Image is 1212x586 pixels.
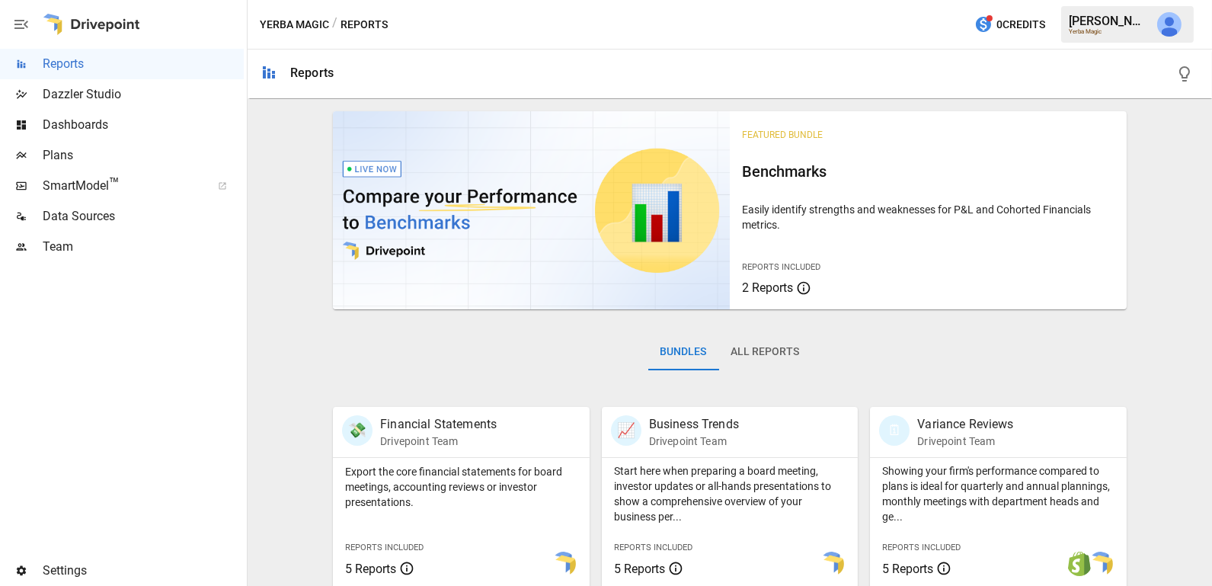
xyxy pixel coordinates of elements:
[882,562,933,576] span: 5 Reports
[43,238,244,256] span: Team
[345,562,396,576] span: 5 Reports
[968,11,1051,39] button: 0Credits
[43,207,244,226] span: Data Sources
[109,175,120,194] span: ™
[742,280,793,295] span: 2 Reports
[43,562,244,580] span: Settings
[1067,552,1092,576] img: shopify
[552,552,576,576] img: smart model
[290,66,334,80] div: Reports
[742,159,1114,184] h6: Benchmarks
[1157,12,1182,37] img: Julie Wilton
[1069,14,1148,28] div: [PERSON_NAME]
[882,543,961,552] span: Reports Included
[649,415,739,434] p: Business Trends
[43,177,201,195] span: SmartModel
[332,15,337,34] div: /
[380,434,497,449] p: Drivepoint Team
[614,543,692,552] span: Reports Included
[742,202,1114,232] p: Easily identify strengths and weaknesses for P&L and Cohorted Financials metrics.
[345,543,424,552] span: Reports Included
[882,463,1114,524] p: Showing your firm's performance compared to plans is ideal for quarterly and annual plannings, mo...
[43,55,244,73] span: Reports
[917,415,1013,434] p: Variance Reviews
[333,111,730,309] img: video thumbnail
[43,116,244,134] span: Dashboards
[742,130,823,140] span: Featured Bundle
[345,464,577,510] p: Export the core financial statements for board meetings, accounting reviews or investor presentat...
[614,562,665,576] span: 5 Reports
[611,415,641,446] div: 📈
[719,334,812,370] button: All Reports
[996,15,1045,34] span: 0 Credits
[1148,3,1191,46] button: Julie Wilton
[260,15,329,34] button: Yerba Magic
[917,434,1013,449] p: Drivepoint Team
[649,434,739,449] p: Drivepoint Team
[380,415,497,434] p: Financial Statements
[1089,552,1113,576] img: smart model
[648,334,719,370] button: Bundles
[43,146,244,165] span: Plans
[614,463,846,524] p: Start here when preparing a board meeting, investor updates or all-hands presentations to show a ...
[742,262,820,272] span: Reports Included
[1069,28,1148,35] div: Yerba Magic
[342,415,373,446] div: 💸
[879,415,910,446] div: 🗓
[43,85,244,104] span: Dazzler Studio
[820,552,844,576] img: smart model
